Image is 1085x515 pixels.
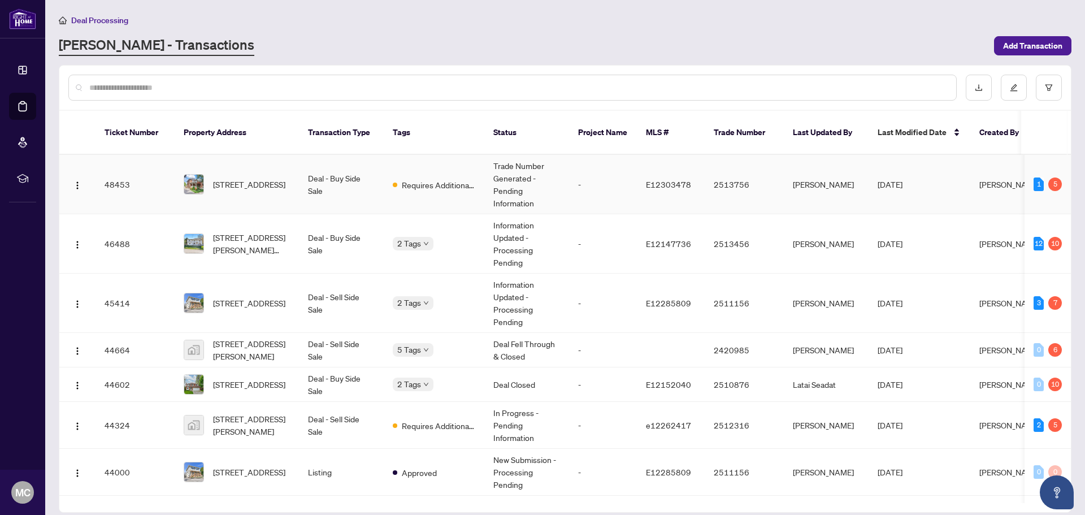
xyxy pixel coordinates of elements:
[1045,84,1053,92] span: filter
[68,375,86,393] button: Logo
[484,333,569,367] td: Deal Fell Through & Closed
[705,367,784,402] td: 2510876
[1034,418,1044,432] div: 2
[402,419,475,432] span: Requires Additional Docs
[979,379,1040,390] span: [PERSON_NAME]
[1003,37,1062,55] span: Add Transaction
[878,298,902,308] span: [DATE]
[1010,84,1018,92] span: edit
[213,466,285,478] span: [STREET_ADDRESS]
[299,367,384,402] td: Deal - Buy Side Sale
[784,111,869,155] th: Last Updated By
[484,274,569,333] td: Information Updated - Processing Pending
[73,240,82,249] img: Logo
[484,111,569,155] th: Status
[569,449,637,496] td: -
[1034,378,1044,391] div: 0
[384,111,484,155] th: Tags
[484,214,569,274] td: Information Updated - Processing Pending
[397,378,421,391] span: 2 Tags
[1048,343,1062,357] div: 6
[979,298,1040,308] span: [PERSON_NAME]
[646,298,691,308] span: E12285809
[646,467,691,477] span: E12285809
[73,300,82,309] img: Logo
[96,449,175,496] td: 44000
[979,179,1040,189] span: [PERSON_NAME]
[1048,178,1062,191] div: 5
[96,274,175,333] td: 45414
[484,155,569,214] td: Trade Number Generated - Pending Information
[299,155,384,214] td: Deal - Buy Side Sale
[569,214,637,274] td: -
[397,237,421,250] span: 2 Tags
[784,274,869,333] td: [PERSON_NAME]
[68,235,86,253] button: Logo
[975,84,983,92] span: download
[569,155,637,214] td: -
[68,175,86,193] button: Logo
[184,416,203,435] img: thumbnail-img
[402,466,437,479] span: Approved
[423,347,429,353] span: down
[213,297,285,309] span: [STREET_ADDRESS]
[705,333,784,367] td: 2420985
[184,175,203,194] img: thumbnail-img
[878,467,902,477] span: [DATE]
[1036,75,1062,101] button: filter
[96,367,175,402] td: 44602
[96,111,175,155] th: Ticket Number
[784,367,869,402] td: Latai Seadat
[1034,237,1044,250] div: 12
[979,239,1040,249] span: [PERSON_NAME]
[869,111,970,155] th: Last Modified Date
[73,422,82,431] img: Logo
[73,381,82,390] img: Logo
[299,449,384,496] td: Listing
[59,16,67,24] span: home
[299,111,384,155] th: Transaction Type
[705,274,784,333] td: 2511156
[646,179,691,189] span: E12303478
[299,402,384,449] td: Deal - Sell Side Sale
[213,413,290,438] span: [STREET_ADDRESS][PERSON_NAME]
[705,155,784,214] td: 2513756
[705,214,784,274] td: 2513456
[299,274,384,333] td: Deal - Sell Side Sale
[96,214,175,274] td: 46488
[175,111,299,155] th: Property Address
[73,347,82,356] img: Logo
[73,469,82,478] img: Logo
[1034,296,1044,310] div: 3
[423,241,429,246] span: down
[994,36,1071,55] button: Add Transaction
[878,126,947,139] span: Last Modified Date
[96,402,175,449] td: 44324
[569,333,637,367] td: -
[705,402,784,449] td: 2512316
[979,420,1040,430] span: [PERSON_NAME]
[1048,418,1062,432] div: 5
[878,345,902,355] span: [DATE]
[646,239,691,249] span: E12147736
[71,15,128,25] span: Deal Processing
[1048,296,1062,310] div: 7
[878,179,902,189] span: [DATE]
[184,375,203,394] img: thumbnail-img
[1040,475,1074,509] button: Open asap
[569,111,637,155] th: Project Name
[484,367,569,402] td: Deal Closed
[68,341,86,359] button: Logo
[569,402,637,449] td: -
[68,463,86,481] button: Logo
[68,416,86,434] button: Logo
[213,178,285,191] span: [STREET_ADDRESS]
[1034,343,1044,357] div: 0
[878,239,902,249] span: [DATE]
[184,293,203,313] img: thumbnail-img
[569,367,637,402] td: -
[569,274,637,333] td: -
[637,111,705,155] th: MLS #
[213,231,290,256] span: [STREET_ADDRESS][PERSON_NAME][PERSON_NAME]
[68,294,86,312] button: Logo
